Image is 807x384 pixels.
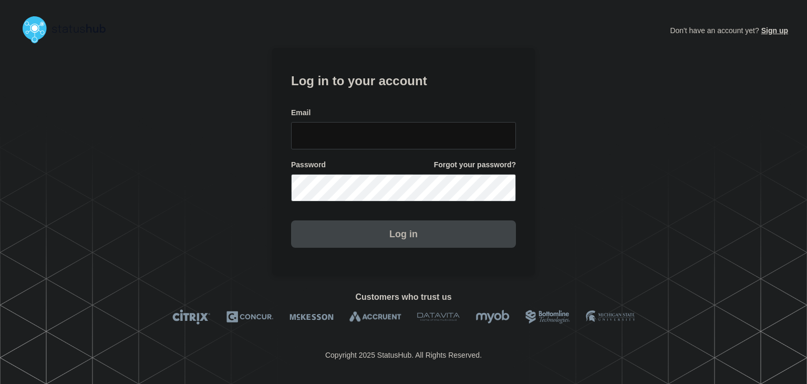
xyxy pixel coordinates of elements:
[291,220,516,248] button: Log in
[759,26,788,35] a: Sign up
[586,309,635,325] img: MSU logo
[19,292,788,302] h2: Customers who trust us
[19,13,119,46] img: StatusHub logo
[325,351,482,359] p: Copyright 2025 StatusHub. All Rights Reserved.
[670,18,788,43] p: Don't have an account yet?
[291,108,311,118] span: Email
[226,309,274,325] img: Concur logo
[525,309,570,325] img: Bottomline logo
[417,309,460,325] img: DataVita logo
[291,70,516,89] h1: Log in to your account
[291,160,326,170] span: Password
[434,160,516,170] a: Forgot your password?
[289,309,334,325] img: McKesson logo
[349,309,401,325] img: Accruent logo
[291,122,516,149] input: email input
[475,309,510,325] img: myob logo
[291,174,516,201] input: password input
[172,309,211,325] img: Citrix logo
